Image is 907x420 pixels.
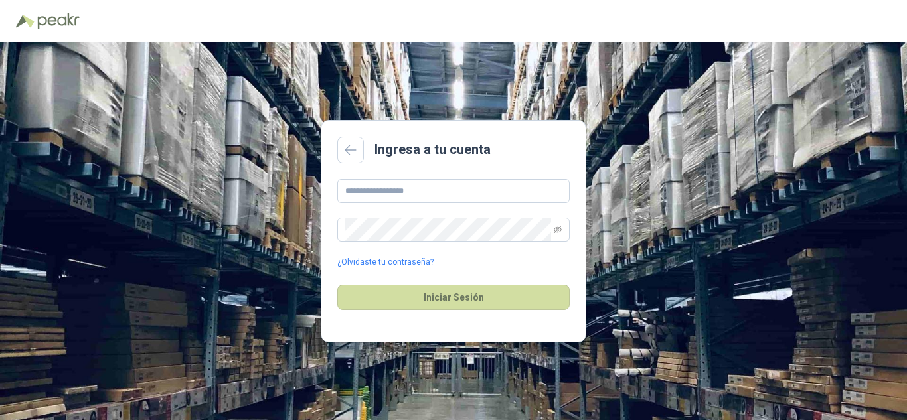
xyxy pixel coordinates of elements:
button: Iniciar Sesión [337,285,570,310]
img: Logo [16,15,35,28]
h2: Ingresa a tu cuenta [374,139,491,160]
img: Peakr [37,13,80,29]
span: eye-invisible [554,226,562,234]
a: ¿Olvidaste tu contraseña? [337,256,434,269]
